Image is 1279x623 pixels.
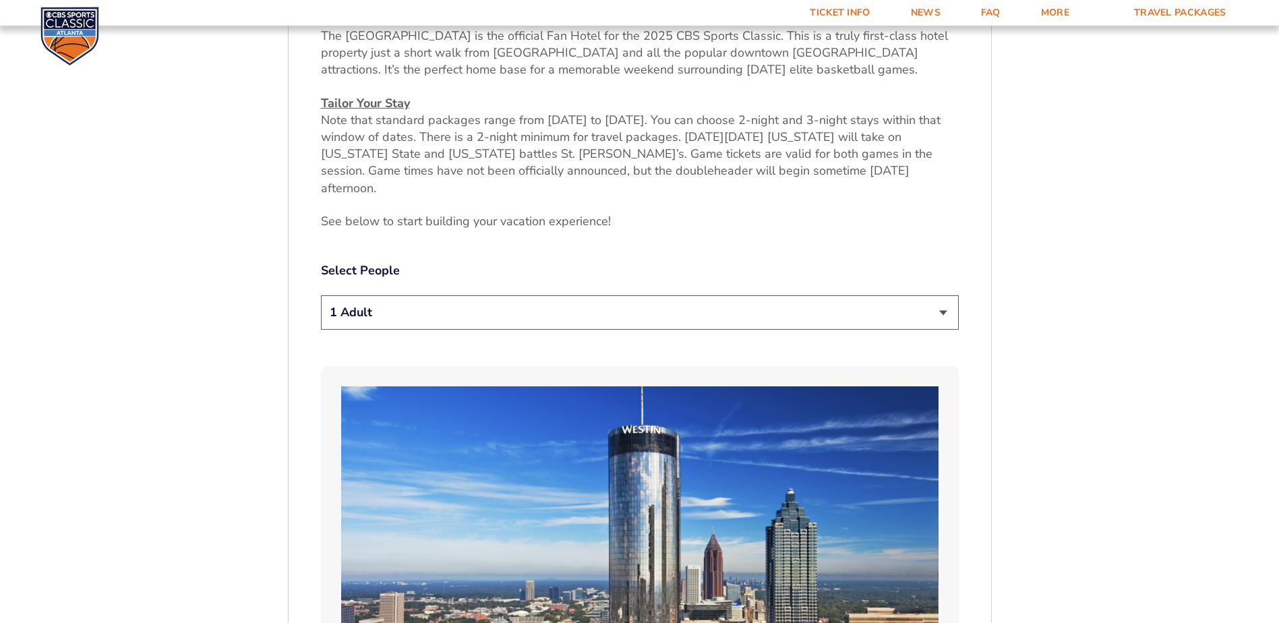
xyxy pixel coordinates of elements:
[321,95,410,111] u: Tailor Your Stay
[321,262,959,279] label: Select People
[321,95,959,197] p: Note that standard packages range from [DATE] to [DATE]. You can choose 2-night and 3-night stays...
[321,11,959,79] p: The [GEOGRAPHIC_DATA] is the official Fan Hotel for the 2025 CBS Sports Classic. This is a truly ...
[40,7,99,65] img: CBS Sports Classic
[321,11,353,27] u: Hotel
[321,213,959,230] p: See below to start building your vacation experience!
